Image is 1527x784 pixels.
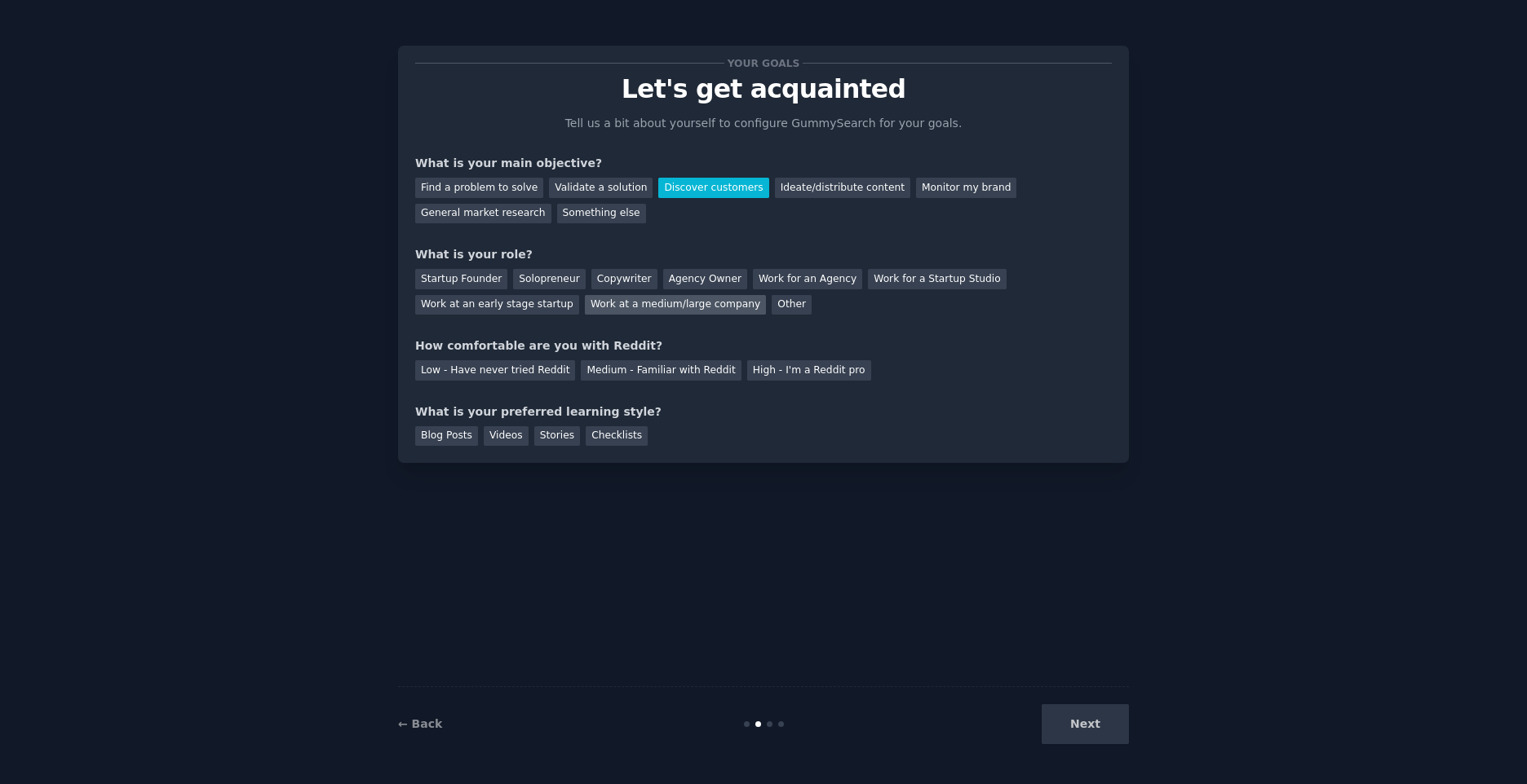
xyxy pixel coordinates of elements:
div: Solopreneur [513,269,585,289]
div: Find a problem to solve [415,178,543,198]
div: Something else [557,204,646,224]
div: Validate a solution [549,178,653,198]
p: Let's get acquainted [415,75,1112,104]
p: Tell us a bit about yourself to configure GummySearch for your goals. [558,115,969,132]
div: High - I'm a Reddit pro [747,360,871,381]
div: Blog Posts [415,426,478,447]
div: Work at a medium/large company [585,295,766,315]
div: What is your preferred learning style? [415,403,1112,421]
div: Ideate/distribute content [775,178,910,198]
div: Stories [534,426,580,447]
a: ← Back [398,717,442,730]
div: Checklists [586,426,648,447]
div: Monitor my brand [916,178,1016,198]
div: Work for a Startup Studio [868,269,1006,289]
div: Work at an early stage startup [415,295,579,315]
div: Other [772,295,812,315]
div: Videos [484,426,529,447]
div: What is your role? [415,246,1112,263]
div: General market research [415,204,551,224]
div: Startup Founder [415,269,507,289]
div: Low - Have never tried Reddit [415,360,575,381]
div: Medium - Familiar with Reddit [581,360,741,381]
div: Agency Owner [663,269,747,289]
span: Your goals [724,55,803,72]
div: How comfortable are you with Reddit? [415,337,1112,355]
div: Discover customers [658,178,768,198]
div: Copywriter [591,269,657,289]
div: What is your main objective? [415,155,1112,172]
div: Work for an Agency [753,269,862,289]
